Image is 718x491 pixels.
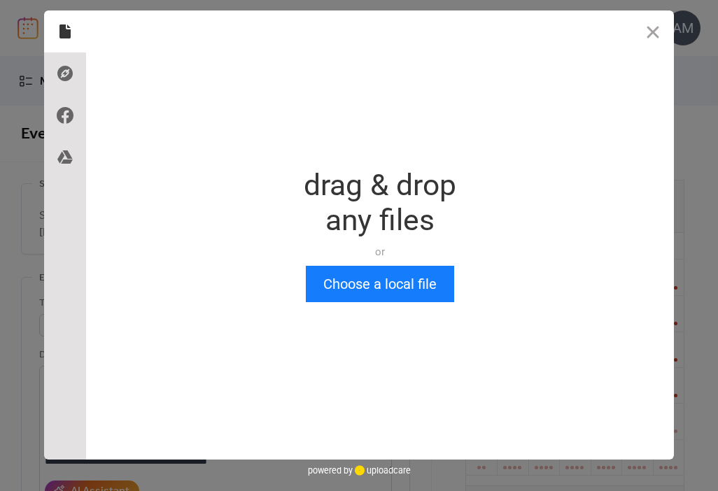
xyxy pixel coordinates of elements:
div: powered by [308,460,411,481]
div: Direct Link [44,52,86,94]
button: Choose a local file [306,266,454,302]
a: uploadcare [353,465,411,476]
div: drag & drop any files [304,168,456,238]
button: Close [632,10,674,52]
div: Local Files [44,10,86,52]
div: Google Drive [44,136,86,178]
div: or [304,245,456,259]
div: Facebook [44,94,86,136]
